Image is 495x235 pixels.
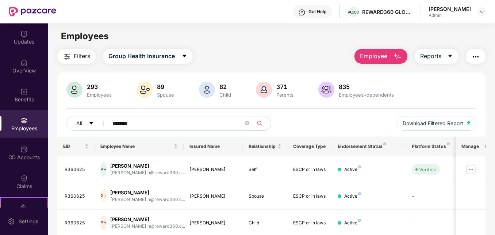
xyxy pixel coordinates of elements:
img: svg+xml;base64,PHN2ZyB4bWxucz0iaHR0cDovL3d3dy53My5vcmcvMjAwMC9zdmciIHhtbG5zOnhsaW5rPSJodHRwOi8vd3... [66,82,82,98]
div: Admin [429,12,471,18]
div: [PERSON_NAME] [110,216,185,223]
img: svg+xml;base64,PHN2ZyB4bWxucz0iaHR0cDovL3d3dy53My5vcmcvMjAwMC9zdmciIHdpZHRoPSI4IiBoZWlnaHQ9IjgiIH... [383,142,386,145]
div: PH [100,189,107,204]
span: Employee [360,52,387,61]
button: Group Health Insurancecaret-down [103,49,193,64]
button: Reportscaret-down [415,49,458,64]
span: close-circle [245,120,249,127]
th: Employee Name [95,137,184,156]
img: svg+xml;base64,PHN2ZyB4bWxucz0iaHR0cDovL3d3dy53My5vcmcvMjAwMC9zdmciIHhtbG5zOnhsaW5rPSJodHRwOi8vd3... [318,82,334,98]
img: svg+xml;base64,PHN2ZyB4bWxucz0iaHR0cDovL3d3dy53My5vcmcvMjAwMC9zdmciIHhtbG5zOnhsaW5rPSJodHRwOi8vd3... [137,82,153,98]
img: svg+xml;base64,PHN2ZyB4bWxucz0iaHR0cDovL3d3dy53My5vcmcvMjAwMC9zdmciIHhtbG5zOnhsaW5rPSJodHRwOi8vd3... [199,82,215,98]
img: svg+xml;base64,PHN2ZyBpZD0iVXBkYXRlZCIgeG1sbnM9Imh0dHA6Ly93d3cudzMub3JnLzIwMDAvc3ZnIiB3aWR0aD0iMj... [20,30,28,37]
div: Get Help [308,9,326,15]
span: Relationship [249,143,276,149]
img: svg+xml;base64,PHN2ZyBpZD0iSG9tZSIgeG1sbnM9Imh0dHA6Ly93d3cudzMub3JnLzIwMDAvc3ZnIiB3aWR0aD0iMjAiIG... [20,59,28,66]
div: [PERSON_NAME] [110,163,185,169]
div: Employees [85,92,113,98]
img: svg+xml;base64,PHN2ZyB4bWxucz0iaHR0cDovL3d3dy53My5vcmcvMjAwMC9zdmciIHdpZHRoPSI4IiBoZWlnaHQ9IjgiIH... [447,142,450,145]
div: [PERSON_NAME].h@reward360.c... [110,223,185,230]
img: manageButton [465,164,477,175]
div: ESCP or in laws [293,193,326,200]
span: Reports [420,52,441,61]
img: svg+xml;base64,PHN2ZyBpZD0iRHJvcGRvd24tMzJ4MzIiIHhtbG5zPSJodHRwOi8vd3d3LnczLm9yZy8yMDAwL3N2ZyIgd2... [479,9,485,15]
div: Spouse [156,92,176,98]
button: Filters [57,49,96,64]
span: Employee Name [100,143,172,149]
div: Verified [419,166,437,173]
img: svg+xml;base64,PHN2ZyB4bWxucz0iaHR0cDovL3d3dy53My5vcmcvMjAwMC9zdmciIHdpZHRoPSIyMSIgaGVpZ2h0PSIyMC... [20,204,28,211]
div: [PERSON_NAME].h@reward360.c... [110,169,185,176]
img: svg+xml;base64,PHN2ZyB4bWxucz0iaHR0cDovL3d3dy53My5vcmcvMjAwMC9zdmciIHhtbG5zOnhsaW5rPSJodHRwOi8vd3... [467,121,471,125]
div: R360625 [65,220,89,227]
button: Download Filtered Report [397,116,476,131]
img: svg+xml;base64,PHN2ZyBpZD0iRW1wbG95ZWVzIiB4bWxucz0iaHR0cDovL3d3dy53My5vcmcvMjAwMC9zdmciIHdpZHRoPS... [20,117,28,124]
div: Child [249,220,281,227]
img: svg+xml;base64,PHN2ZyBpZD0iQmVuZWZpdHMiIHhtbG5zPSJodHRwOi8vd3d3LnczLm9yZy8yMDAwL3N2ZyIgd2lkdGg9Ij... [20,88,28,95]
span: Employees [61,31,109,41]
button: search [253,116,271,131]
img: svg+xml;base64,PHN2ZyBpZD0iU2V0dGluZy0yMHgyMCIgeG1sbnM9Imh0dHA6Ly93d3cudzMub3JnLzIwMDAvc3ZnIiB3aW... [8,218,15,225]
div: R360625 [65,193,89,200]
img: svg+xml;base64,PHN2ZyBpZD0iQ0RfQWNjb3VudHMiIGRhdGEtbmFtZT0iQ0QgQWNjb3VudHMiIHhtbG5zPSJodHRwOi8vd3... [20,146,28,153]
span: Filters [74,52,90,61]
span: search [253,120,267,126]
div: Parents [275,92,295,98]
div: 89 [156,83,176,90]
img: svg+xml;base64,PHN2ZyB4bWxucz0iaHR0cDovL3d3dy53My5vcmcvMjAwMC9zdmciIHdpZHRoPSI4IiBoZWlnaHQ9IjgiIH... [358,219,361,222]
img: R360%20LOGO.png [348,11,359,14]
div: REWARD360 GLOBAL SERVICES PRIVATE LIMITED [362,8,413,15]
div: 371 [275,83,295,90]
th: Coverage Type [287,137,332,156]
th: Manage [456,137,485,156]
div: [PERSON_NAME] [189,193,237,200]
div: PH [100,162,107,177]
div: R360625 [65,166,89,173]
div: Self [249,166,281,173]
span: caret-down [89,121,94,127]
div: 835 [337,83,395,90]
div: Platform Status [412,143,452,149]
div: Spouse [249,193,281,200]
span: close-circle [245,121,249,125]
img: svg+xml;base64,PHN2ZyB4bWxucz0iaHR0cDovL3d3dy53My5vcmcvMjAwMC9zdmciIHhtbG5zOnhsaW5rPSJodHRwOi8vd3... [256,82,272,98]
div: Employees+dependents [337,92,395,98]
div: [PERSON_NAME] [189,220,237,227]
div: [PERSON_NAME] [189,166,237,173]
div: ESCP or in laws [293,220,326,227]
div: PH [100,216,107,230]
div: [PERSON_NAME].h@reward360.c... [110,196,185,203]
img: svg+xml;base64,PHN2ZyB4bWxucz0iaHR0cDovL3d3dy53My5vcmcvMjAwMC9zdmciIHhtbG5zOnhsaW5rPSJodHRwOi8vd3... [393,52,402,61]
td: - [406,183,458,210]
div: 82 [218,83,233,90]
span: Download Filtered Report [403,119,463,127]
div: Active [344,166,361,173]
img: svg+xml;base64,PHN2ZyBpZD0iQ2xhaW0iIHhtbG5zPSJodHRwOi8vd3d3LnczLm9yZy8yMDAwL3N2ZyIgd2lkdGg9IjIwIi... [20,175,28,182]
div: [PERSON_NAME] [110,189,185,196]
button: Employee [354,49,407,64]
div: Child [218,92,233,98]
div: [PERSON_NAME] [429,5,471,12]
span: caret-down [447,53,453,60]
th: Insured Name [184,137,243,156]
div: Settings [16,218,41,225]
div: ESCP or in laws [293,166,326,173]
span: Group Health Insurance [108,52,175,61]
img: svg+xml;base64,PHN2ZyB4bWxucz0iaHR0cDovL3d3dy53My5vcmcvMjAwMC9zdmciIHdpZHRoPSI4IiBoZWlnaHQ9IjgiIH... [358,192,361,195]
span: EID [63,143,83,149]
span: All [76,119,82,127]
th: Relationship [243,137,287,156]
button: Allcaret-down [66,116,111,131]
img: svg+xml;base64,PHN2ZyB4bWxucz0iaHR0cDovL3d3dy53My5vcmcvMjAwMC9zdmciIHdpZHRoPSI4IiBoZWlnaHQ9IjgiIH... [358,165,361,168]
div: Active [344,220,361,227]
img: New Pazcare Logo [9,7,56,16]
img: svg+xml;base64,PHN2ZyBpZD0iSGVscC0zMngzMiIgeG1sbnM9Imh0dHA6Ly93d3cudzMub3JnLzIwMDAvc3ZnIiB3aWR0aD... [298,9,306,16]
div: Endorsement Status [338,143,400,149]
div: Active [344,193,361,200]
img: svg+xml;base64,PHN2ZyB4bWxucz0iaHR0cDovL3d3dy53My5vcmcvMjAwMC9zdmciIHdpZHRoPSIyNCIgaGVpZ2h0PSIyNC... [471,52,480,61]
th: EID [57,137,95,156]
img: svg+xml;base64,PHN2ZyB4bWxucz0iaHR0cDovL3d3dy53My5vcmcvMjAwMC9zdmciIHdpZHRoPSIyNCIgaGVpZ2h0PSIyNC... [63,52,72,61]
span: caret-down [181,53,187,60]
div: 293 [85,83,113,90]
